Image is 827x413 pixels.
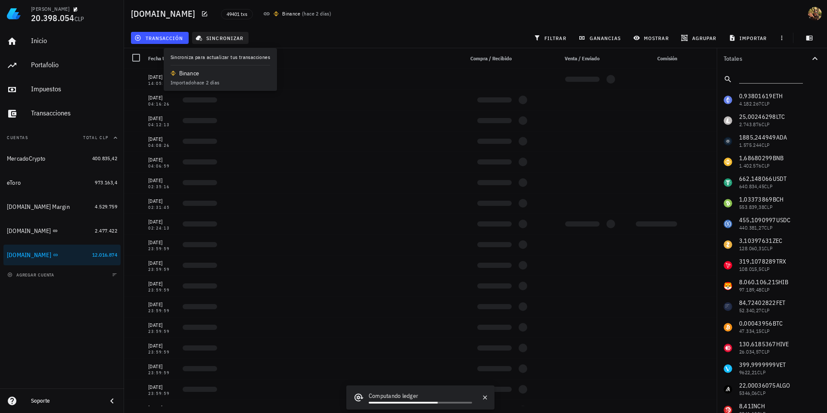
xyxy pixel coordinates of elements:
div: Loading... [183,263,217,268]
div: Loading... [183,97,217,102]
span: transacción [136,34,183,41]
div: 02:35:16 [148,185,176,189]
a: [DOMAIN_NAME] 2.477.422 [3,220,121,241]
div: [DATE] [148,238,176,247]
div: Loading... [519,344,527,352]
div: Loading... [477,366,512,371]
div: [DOMAIN_NAME] [7,252,51,259]
span: 20.398.054 [31,12,75,24]
div: Comisión [619,48,681,69]
div: Loading... [183,77,217,82]
div: Venta / Enviado [548,48,603,69]
div: 14:05:46 [148,81,176,86]
div: Loading... [477,325,512,330]
div: Fecha UTC [145,48,179,69]
div: Loading... [477,221,512,227]
span: agrupar [683,34,716,41]
div: [DATE] [148,93,176,102]
a: Transacciones [3,103,121,124]
div: Loading... [519,96,527,104]
div: Soporte [31,397,100,404]
div: Loading... [519,323,527,332]
div: [DATE] [148,114,176,123]
div: [DATE] [148,176,176,185]
span: ganancias [580,34,621,41]
div: Loading... [519,364,527,373]
div: 23:59:59 [148,329,176,334]
div: Transacciones [31,109,117,117]
div: Loading... [183,345,217,351]
div: Loading... [519,220,527,228]
button: agregar cuenta [5,270,58,279]
div: 23:59:59 [148,267,176,272]
div: 02:24:13 [148,226,176,230]
span: mostrar [635,34,669,41]
div: Loading... [565,221,600,227]
div: Loading... [183,221,217,227]
div: Loading... [519,116,527,125]
a: eToro 973.163,4 [3,172,121,193]
div: Totales [724,56,810,62]
div: [DATE] [148,155,176,164]
span: Total CLP [83,135,109,140]
div: Loading... [183,201,217,206]
button: CuentasTotal CLP [3,127,121,148]
div: 23:59:59 [148,288,176,292]
div: Loading... [183,180,217,185]
button: importar [725,32,772,44]
div: Loading... [477,139,512,144]
span: 12.016.874 [92,252,117,258]
div: Loading... [477,304,512,309]
div: 04:08:26 [148,143,176,148]
div: MercadoCrypto [7,155,45,162]
span: filtrar [535,34,566,41]
button: filtrar [530,32,572,44]
button: sincronizar [192,32,249,44]
div: [DATE] [148,279,176,288]
div: Loading... [519,240,527,249]
div: [DATE] [148,217,176,226]
div: 02:31:45 [148,205,176,210]
div: 04:06:59 [148,164,176,168]
button: ganancias [575,32,626,44]
span: CLP [75,15,84,23]
button: Totales [717,48,827,69]
span: hace 2 días [304,10,329,17]
div: Loading... [183,387,217,392]
div: Loading... [519,178,527,187]
div: Loading... [183,325,217,330]
div: Loading... [519,137,527,146]
div: Loading... [183,304,217,309]
div: Loading... [636,221,677,227]
div: [DATE] [148,197,176,205]
div: Loading... [183,118,217,123]
a: [DOMAIN_NAME] Margin 4.529.759 [3,196,121,217]
a: MercadoCrypto 400.835,42 [3,148,121,169]
div: 23:59:59 [148,391,176,396]
div: Loading... [477,97,512,102]
div: eToro [7,179,21,186]
div: Computando ledger [369,391,472,402]
button: agrupar [678,32,721,44]
span: ( ) [302,9,331,18]
div: Loading... [183,242,217,247]
div: Loading... [477,345,512,351]
div: Loading... [183,366,217,371]
button: mostrar [630,32,674,44]
a: Impuestos [3,79,121,100]
div: [DATE] [148,321,176,329]
div: Loading... [477,180,512,185]
div: [DATE] [148,73,176,81]
div: Loading... [183,139,217,144]
div: Loading... [606,75,615,84]
div: 04:16:26 [148,102,176,106]
div: Nota [179,48,460,69]
div: Impuestos [31,85,117,93]
img: LedgiFi [7,7,21,21]
div: Loading... [519,282,527,290]
span: Compra / Recibido [470,55,512,62]
div: Loading... [183,283,217,289]
div: Loading... [183,159,217,165]
div: [DATE] [148,342,176,350]
div: [DATE] [148,300,176,309]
